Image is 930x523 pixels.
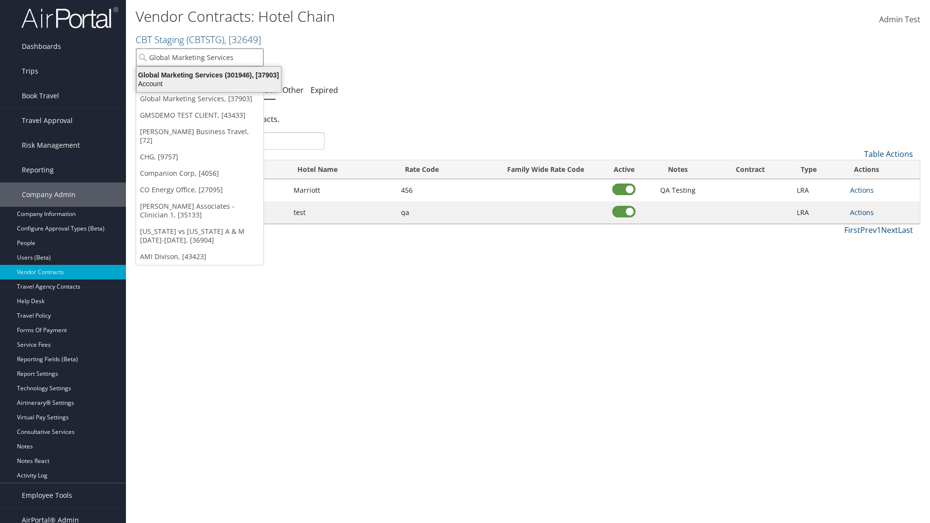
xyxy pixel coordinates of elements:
div: Global Marketing Services (301946), [37903] [131,71,287,79]
a: [PERSON_NAME] Associates - Clinician 1, [35133] [136,198,263,223]
a: Global Marketing Services, [37903] [136,91,263,107]
a: CHG, [9757] [136,149,263,165]
th: Hotel Name: activate to sort column ascending [289,160,396,179]
a: Admin Test [879,5,920,35]
a: GMSDEMO TEST CLIENT, [43433] [136,107,263,123]
a: Prev [860,225,877,235]
span: Book Travel [22,84,59,108]
a: CBT Staging [136,33,261,46]
span: Reporting [22,158,54,182]
span: Employee Tools [22,483,72,508]
div: Account [131,79,287,88]
a: Actions [850,208,874,217]
input: Search Accounts [136,48,263,66]
a: Companion Corp, [4056] [136,165,263,182]
span: Company Admin [22,183,76,207]
a: [US_STATE] vs [US_STATE] A & M [DATE]-[DATE], [36904] [136,223,263,248]
a: Expired [310,85,338,95]
a: Actions [850,185,874,195]
a: [PERSON_NAME] Business Travel, [72] [136,123,263,149]
a: CO Energy Office, [27095] [136,182,263,198]
span: , [ 32649 ] [224,33,261,46]
span: QA Testing [660,185,696,195]
span: Admin Test [879,14,920,25]
th: Notes: activate to sort column ascending [647,160,709,179]
td: LRA [792,201,846,224]
th: Actions [845,160,920,179]
td: Marriott [289,179,396,201]
td: LRA [792,179,846,201]
a: First [844,225,860,235]
td: qa [396,201,490,224]
span: Risk Management [22,133,80,157]
h1: Vendor Contracts: Hotel Chain [136,6,659,27]
th: Family Wide Rate Code: activate to sort column ascending [490,160,601,179]
a: Other [282,85,304,95]
th: Type: activate to sort column ascending [792,160,846,179]
a: Last [898,225,913,235]
img: airportal-logo.png [21,6,118,29]
a: Table Actions [864,149,913,159]
a: Next [881,225,898,235]
div: There are contracts. [136,106,920,132]
td: 456 [396,179,490,201]
span: Dashboards [22,34,61,59]
a: 1 [877,225,881,235]
td: test [289,201,396,224]
a: AMI Divison, [43423] [136,248,263,265]
th: Active: activate to sort column ascending [602,160,647,179]
th: Contract: activate to sort column ascending [709,160,791,179]
span: Trips [22,59,38,83]
span: Travel Approval [22,108,73,133]
span: ( CBTSTG ) [186,33,224,46]
th: Rate Code: activate to sort column ascending [396,160,490,179]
